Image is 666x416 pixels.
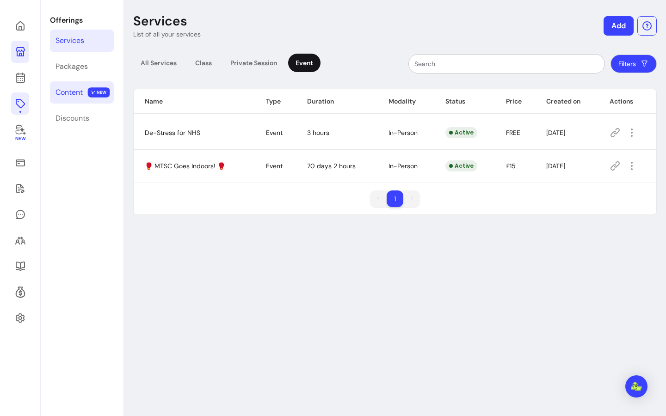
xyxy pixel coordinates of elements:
[414,59,599,68] input: Search
[133,30,201,39] p: List of all your services
[266,128,283,137] span: Event
[15,136,25,142] span: New
[377,89,434,114] th: Modality
[11,15,29,37] a: Home
[610,55,657,73] button: Filters
[11,281,29,303] a: Refer & Earn
[506,162,516,170] span: £15
[50,107,114,129] a: Discounts
[11,118,29,148] a: New
[11,203,29,226] a: My Messages
[255,89,296,114] th: Type
[604,16,634,36] button: Add
[546,128,565,137] span: [DATE]
[55,61,88,72] div: Packages
[11,92,29,115] a: Offerings
[307,128,329,137] span: 3 hours
[387,190,403,207] li: pagination item 1 active
[296,89,377,114] th: Duration
[11,67,29,89] a: Calendar
[50,55,114,78] a: Packages
[546,162,565,170] span: [DATE]
[50,30,114,52] a: Services
[365,186,425,212] nav: pagination navigation
[266,162,283,170] span: Event
[55,35,84,46] div: Services
[434,89,495,114] th: Status
[307,162,356,170] span: 70 days 2 hours
[88,87,110,98] span: NEW
[11,152,29,174] a: Sales
[134,89,255,114] th: Name
[445,160,477,171] div: Active
[55,113,89,124] div: Discounts
[445,127,477,138] div: Active
[145,128,200,137] span: De-Stress for NHS
[50,15,114,26] p: Offerings
[625,375,647,398] div: Open Intercom Messenger
[535,89,598,114] th: Created on
[598,89,656,114] th: Actions
[55,87,83,98] div: Content
[133,54,184,72] div: All Services
[11,177,29,200] a: Waivers
[388,128,418,137] span: In-Person
[133,13,187,30] p: Services
[495,89,535,114] th: Price
[145,162,225,170] span: 🥊 MTSC Goes Indoors! 🥊
[11,255,29,277] a: Resources
[50,81,114,104] a: Content NEW
[506,128,520,137] span: FREE
[11,229,29,251] a: Clients
[288,54,321,72] div: Event
[223,54,284,72] div: Private Session
[11,307,29,329] a: Settings
[11,41,29,63] a: My Page
[388,162,418,170] span: In-Person
[188,54,219,72] div: Class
